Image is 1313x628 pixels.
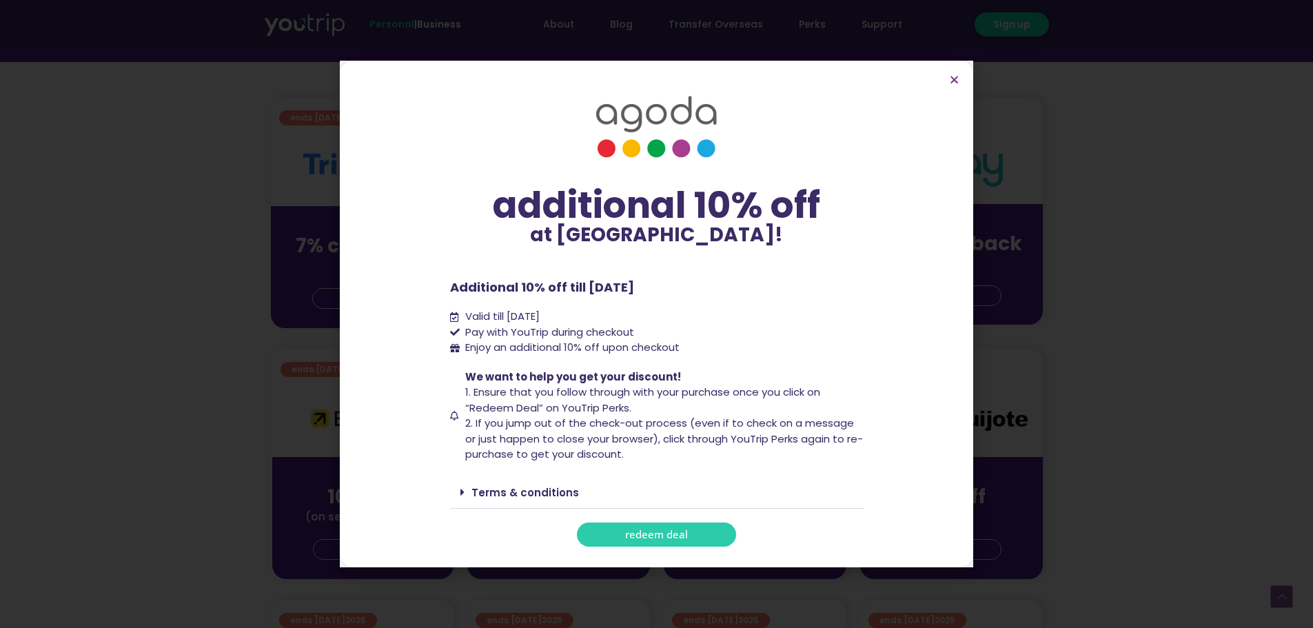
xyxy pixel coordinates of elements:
a: Terms & conditions [471,485,579,500]
a: redeem deal [577,523,736,547]
div: additional 10% off [450,185,864,225]
span: We want to help you get your discount! [465,369,681,384]
span: 1. Ensure that you follow through with your purchase once you click on “Redeem Deal” on YouTrip P... [465,385,820,415]
a: Close [949,74,959,85]
span: Enjoy an additional 10% off upon checkout [465,340,680,354]
span: Pay with YouTrip during checkout [462,325,634,341]
span: redeem deal [625,529,688,540]
div: Terms & conditions [450,476,864,509]
span: 2. If you jump out of the check-out process (even if to check on a message or just happen to clos... [465,416,863,461]
p: Additional 10% off till [DATE] [450,278,864,296]
p: at [GEOGRAPHIC_DATA]! [450,225,864,245]
span: Valid till [DATE] [462,309,540,325]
